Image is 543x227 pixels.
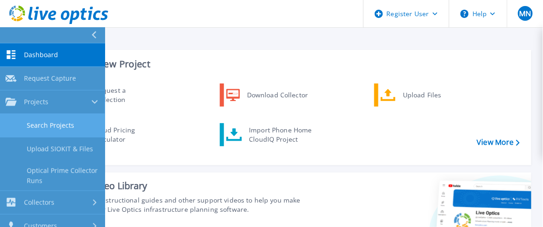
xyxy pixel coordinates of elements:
div: Find tutorials, instructional guides and other support videos to help you make the most of your L... [54,196,306,214]
h3: Start a New Project [65,59,519,69]
span: Projects [24,98,48,106]
span: MN [519,10,531,17]
div: Cloud Pricing Calculator [89,125,157,144]
div: Import Phone Home CloudIQ Project [244,125,316,144]
a: Cloud Pricing Calculator [65,123,159,146]
span: Dashboard [24,51,58,59]
div: Download Collector [242,86,312,104]
div: Support Video Library [54,180,306,192]
a: Download Collector [220,84,314,107]
div: Upload Files [398,86,466,104]
span: Request Capture [24,74,76,83]
div: Request a Collection [90,86,157,104]
a: Request a Collection [65,84,159,107]
a: Upload Files [374,84,469,107]
span: Collectors [24,198,54,207]
a: View More [477,138,520,147]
